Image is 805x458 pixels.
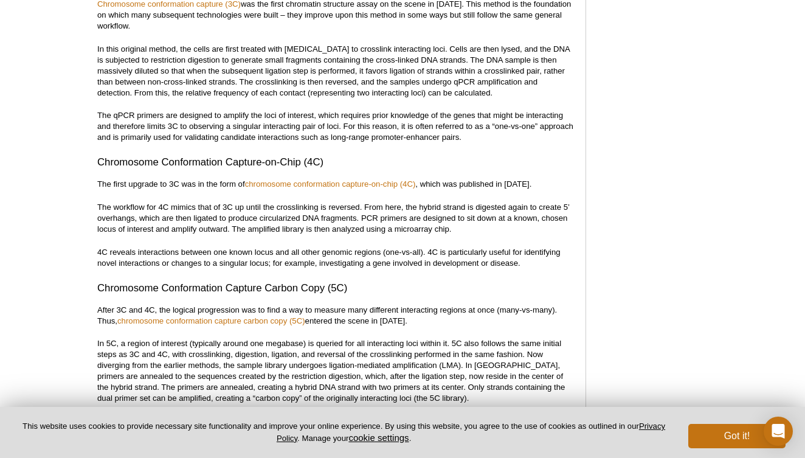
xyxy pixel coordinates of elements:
[97,338,573,404] p: In 5C, a region of interest (typically around one megabase) is queried for all interacting loci w...
[764,417,793,446] div: Open Intercom Messenger
[97,202,573,235] p: The workflow for 4C mimics that of 3C up until the crosslinking is reversed. From here, the hybri...
[97,247,573,269] p: 4C reveals interactions between one known locus and all other genomic regions (one-vs-all). 4C is...
[245,179,416,189] a: chromosome conformation capture-on-chip (4C)
[19,421,668,444] p: This website uses cookies to provide necessary site functionality and improve your online experie...
[97,179,573,190] p: The first upgrade to 3C was in the form of , which was published in [DATE].
[97,44,573,99] p: In this original method, the cells are first treated with [MEDICAL_DATA] to crosslink interacting...
[277,422,665,442] a: Privacy Policy
[688,424,786,448] button: Got it!
[117,316,305,325] a: chromosome conformation capture carbon copy (5C)
[348,432,409,443] button: cookie settings
[97,155,573,170] h3: Chromosome Conformation Capture-on-Chip (4C)
[97,110,573,143] p: The qPCR primers are designed to amplify the loci of interest, which requires prior knowledge of ...
[97,281,573,296] h3: Chromosome Conformation Capture Carbon Copy (5C)
[97,305,573,327] p: After 3C and 4C, the logical progression was to find a way to measure many different interacting ...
